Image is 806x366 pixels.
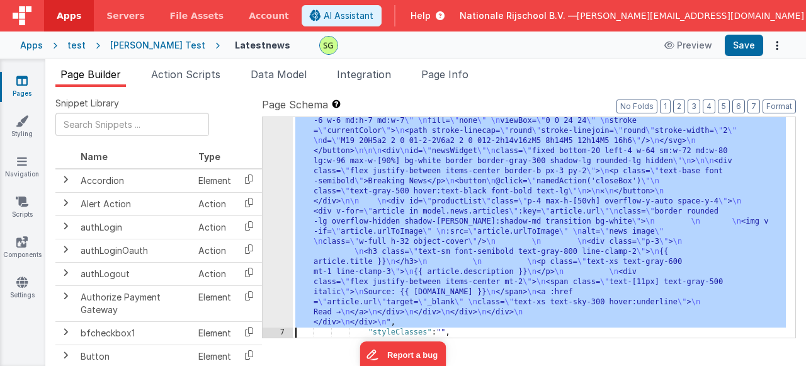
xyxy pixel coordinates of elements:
span: AI Assistant [324,9,373,22]
button: 5 [718,100,730,113]
span: Nationale Rijschool B.V. — [460,9,577,22]
span: [PERSON_NAME][EMAIL_ADDRESS][DOMAIN_NAME] [577,9,804,22]
span: Page Info [421,68,468,81]
span: Snippet Library [55,97,119,110]
div: test [67,39,86,52]
span: Data Model [251,68,307,81]
button: Format [763,100,796,113]
div: 7 [263,328,293,338]
span: Type [198,151,220,162]
td: Element [193,169,236,193]
button: Save [725,35,763,56]
td: authLogout [76,262,193,285]
td: Accordion [76,169,193,193]
button: Options [768,37,786,54]
td: Alert Action [76,192,193,215]
input: Search Snippets ... [55,113,209,136]
h4: Latestnews [235,40,290,50]
span: Action Scripts [151,68,220,81]
button: 4 [703,100,715,113]
span: Page Builder [60,68,121,81]
td: Action [193,192,236,215]
button: 2 [673,100,685,113]
div: 6 [263,86,293,328]
span: Name [81,151,108,162]
div: [PERSON_NAME] Test [110,39,205,52]
td: authLoginOauth [76,239,193,262]
td: bfcheckbox1 [76,321,193,345]
td: Action [193,262,236,285]
button: 6 [732,100,745,113]
td: Element [193,285,236,321]
img: 497ae24fd84173162a2d7363e3b2f127 [320,37,338,54]
td: Authorize Payment Gateway [76,285,193,321]
td: Action [193,239,236,262]
td: Element [193,321,236,345]
button: Preview [657,35,720,55]
span: File Assets [170,9,224,22]
button: AI Assistant [302,5,382,26]
div: Apps [20,39,43,52]
button: 7 [747,100,760,113]
td: Action [193,215,236,239]
span: Page Schema [262,97,328,112]
span: Servers [106,9,144,22]
span: Apps [57,9,81,22]
span: Integration [337,68,391,81]
button: 3 [688,100,700,113]
button: No Folds [616,100,657,113]
td: authLogin [76,215,193,239]
span: Help [411,9,431,22]
button: 1 [660,100,671,113]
